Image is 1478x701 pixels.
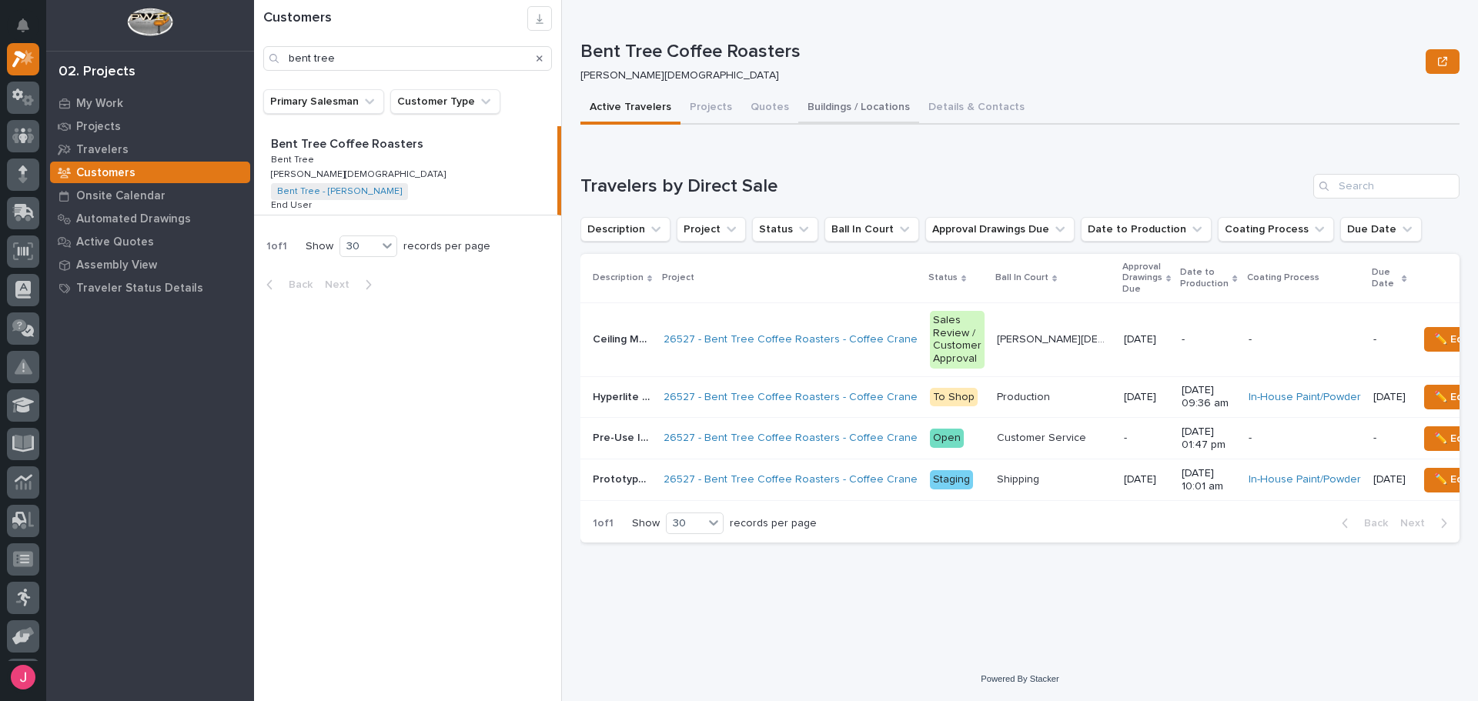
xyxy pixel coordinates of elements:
[580,505,626,542] p: 1 of 1
[271,197,315,211] p: End User
[76,259,157,272] p: Assembly View
[1373,333,1406,346] p: -
[271,152,317,165] p: Bent Tree
[997,470,1042,486] p: Shipping
[46,115,254,138] a: Projects
[46,161,254,184] a: Customers
[1247,269,1319,286] p: Coating Process
[46,184,254,207] a: Onsite Calendar
[741,92,798,125] button: Quotes
[76,235,154,249] p: Active Quotes
[667,516,704,532] div: 30
[677,217,746,242] button: Project
[319,278,384,292] button: Next
[263,46,552,71] input: Search
[254,126,561,215] a: Bent Tree Coffee RoastersBent Tree Coffee Roasters Bent TreeBent Tree [PERSON_NAME][DEMOGRAPHIC_D...
[46,207,254,230] a: Automated Drawings
[263,10,527,27] h1: Customers
[7,661,39,693] button: users-avatar
[662,269,694,286] p: Project
[930,470,973,489] div: Staging
[593,470,654,486] p: Prototype Hook Device
[930,388,978,407] div: To Shop
[664,391,918,404] a: 26527 - Bent Tree Coffee Roasters - Coffee Crane
[1249,333,1361,346] p: -
[1180,264,1229,292] p: Date to Production
[680,92,741,125] button: Projects
[254,228,299,265] p: 1 of 1
[1182,426,1236,452] p: [DATE] 01:47 pm
[340,239,377,255] div: 30
[46,253,254,276] a: Assembly View
[930,311,985,369] div: Sales Review / Customer Approval
[277,186,402,197] a: Bent Tree - [PERSON_NAME]
[1249,391,1361,404] a: In-House Paint/Powder
[76,189,166,203] p: Onsite Calendar
[997,330,1115,346] p: [PERSON_NAME][DEMOGRAPHIC_DATA]
[1081,217,1212,242] button: Date to Production
[46,230,254,253] a: Active Quotes
[1182,467,1236,493] p: [DATE] 10:01 am
[271,166,449,180] p: [PERSON_NAME][DEMOGRAPHIC_DATA]
[928,269,958,286] p: Status
[824,217,919,242] button: Ball In Court
[1124,473,1169,486] p: [DATE]
[1373,391,1406,404] p: [DATE]
[1313,174,1460,199] div: Search
[664,473,918,486] a: 26527 - Bent Tree Coffee Roasters - Coffee Crane
[593,429,654,445] p: Pre-Use Inspections
[997,388,1053,404] p: Production
[580,217,670,242] button: Description
[632,517,660,530] p: Show
[1373,473,1406,486] p: [DATE]
[76,212,191,226] p: Automated Drawings
[76,166,135,180] p: Customers
[925,217,1075,242] button: Approval Drawings Due
[279,278,313,292] span: Back
[76,143,129,157] p: Travelers
[306,240,333,253] p: Show
[1249,473,1361,486] a: In-House Paint/Powder
[752,217,818,242] button: Status
[46,138,254,161] a: Travelers
[1124,391,1169,404] p: [DATE]
[46,92,254,115] a: My Work
[1124,333,1169,346] p: [DATE]
[730,517,817,530] p: records per page
[580,92,680,125] button: Active Travelers
[1372,264,1399,292] p: Due Date
[1182,333,1236,346] p: -
[1124,432,1169,445] p: -
[1394,516,1460,530] button: Next
[127,8,172,36] img: Workspace Logo
[76,120,121,134] p: Projects
[664,432,918,445] a: 26527 - Bent Tree Coffee Roasters - Coffee Crane
[580,41,1419,63] p: Bent Tree Coffee Roasters
[593,388,654,404] p: Hyperlite Crane
[580,69,1413,82] p: [PERSON_NAME][DEMOGRAPHIC_DATA]
[997,429,1089,445] p: Customer Service
[263,89,384,114] button: Primary Salesman
[798,92,919,125] button: Buildings / Locations
[995,269,1048,286] p: Ball In Court
[271,134,426,152] p: Bent Tree Coffee Roasters
[76,97,123,111] p: My Work
[1329,516,1394,530] button: Back
[390,89,500,114] button: Customer Type
[19,18,39,43] div: Notifications
[1249,432,1361,445] p: -
[59,64,135,81] div: 02. Projects
[664,333,918,346] a: 26527 - Bent Tree Coffee Roasters - Coffee Crane
[46,276,254,299] a: Traveler Status Details
[1218,217,1334,242] button: Coating Process
[1400,516,1434,530] span: Next
[1373,432,1406,445] p: -
[919,92,1034,125] button: Details & Contacts
[580,175,1307,198] h1: Travelers by Direct Sale
[981,674,1058,683] a: Powered By Stacker
[1182,384,1236,410] p: [DATE] 09:36 am
[930,429,964,448] div: Open
[1340,217,1422,242] button: Due Date
[76,282,203,295] p: Traveler Status Details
